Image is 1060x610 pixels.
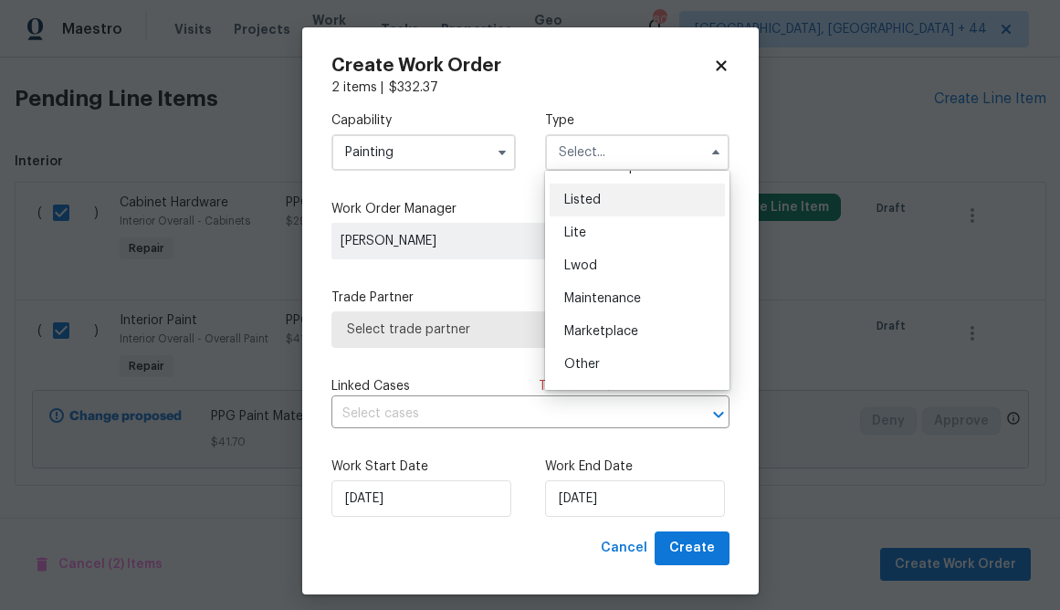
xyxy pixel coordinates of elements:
[331,134,516,171] input: Select...
[545,457,729,476] label: Work End Date
[564,292,641,305] span: Maintenance
[331,79,729,97] div: 2 items |
[331,57,713,75] h2: Create Work Order
[564,194,601,206] span: Listed
[564,358,600,371] span: Other
[331,377,410,395] span: Linked Cases
[331,400,678,428] input: Select cases
[331,200,729,218] label: Work Order Manager
[545,111,729,130] label: Type
[491,142,513,163] button: Show options
[601,537,647,560] span: Cancel
[331,480,511,517] input: M/D/YYYY
[347,321,714,339] span: Select trade partner
[564,259,597,272] span: Lwod
[564,226,586,239] span: Lite
[389,81,438,94] span: $ 332.37
[564,325,638,338] span: Marketplace
[545,134,729,171] input: Select...
[705,142,727,163] button: Hide options
[331,289,729,307] label: Trade Partner
[331,111,516,130] label: Capability
[593,531,655,565] button: Cancel
[669,537,715,560] span: Create
[545,480,725,517] input: M/D/YYYY
[331,457,516,476] label: Work Start Date
[655,531,729,565] button: Create
[539,377,729,395] span: There are case s for this home
[706,402,731,427] button: Open
[341,232,603,250] span: [PERSON_NAME]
